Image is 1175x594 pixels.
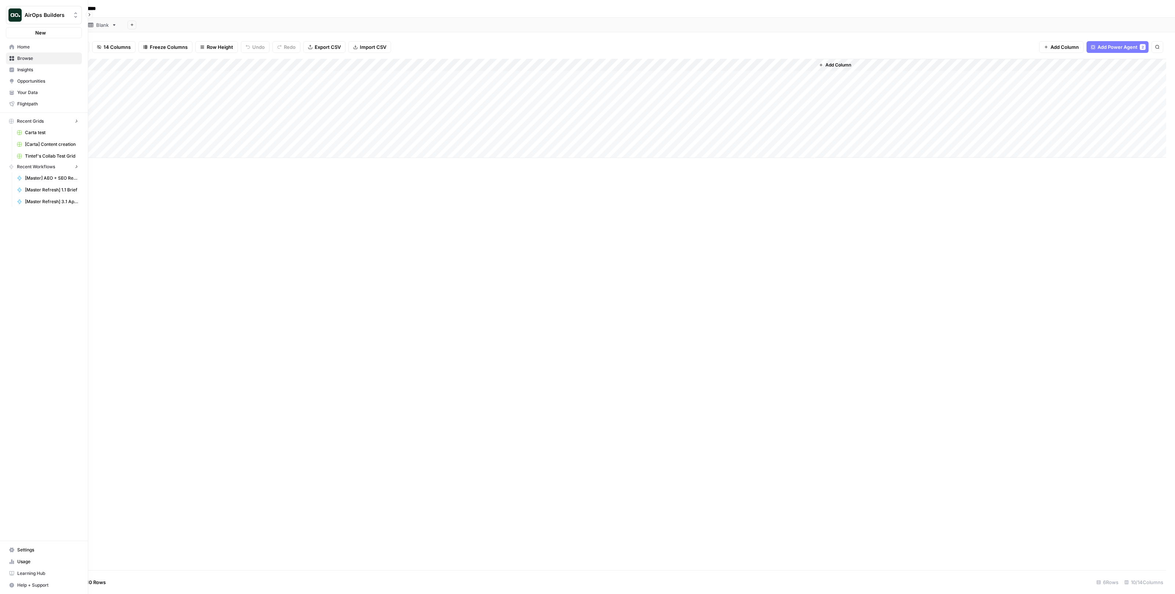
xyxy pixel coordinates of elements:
[195,41,238,53] button: Row Height
[25,187,79,193] span: [Master Refresh] 1.1 Brief
[6,556,82,568] a: Usage
[6,41,82,53] a: Home
[76,579,106,586] span: Add 10 Rows
[272,41,300,53] button: Redo
[14,138,82,150] a: [Carta] Content creation
[17,89,79,96] span: Your Data
[14,150,82,162] a: Tintef's Collab Test Grid
[241,41,270,53] button: Undo
[816,60,854,70] button: Add Column
[25,198,79,205] span: [Master Refresh] 3.1 Apply Changes
[1140,44,1146,50] div: 2
[825,62,851,68] span: Add Column
[1098,43,1138,51] span: Add Power Agent
[1093,576,1121,588] div: 6 Rows
[92,41,135,53] button: 14 Columns
[6,568,82,579] a: Learning Hub
[6,53,82,64] a: Browse
[348,41,391,53] button: Import CSV
[96,21,109,29] div: Blank
[17,163,55,170] span: Recent Workflows
[82,18,123,32] a: Blank
[6,75,82,87] a: Opportunities
[14,196,82,208] a: [Master Refresh] 3.1 Apply Changes
[17,118,44,125] span: Recent Grids
[25,129,79,136] span: Carta test
[17,44,79,50] span: Home
[303,41,346,53] button: Export CSV
[25,153,79,159] span: Tintef's Collab Test Grid
[6,116,82,127] button: Recent Grids
[17,55,79,62] span: Browse
[207,43,233,51] span: Row Height
[6,27,82,38] button: New
[6,87,82,98] a: Your Data
[1142,44,1144,50] span: 2
[17,558,79,565] span: Usage
[6,64,82,76] a: Insights
[35,29,46,36] span: New
[25,11,69,19] span: AirOps Builders
[6,544,82,556] a: Settings
[17,582,79,588] span: Help + Support
[8,8,22,22] img: AirOps Builders Logo
[25,141,79,148] span: [Carta] Content creation
[14,172,82,184] a: [Master] AEO + SEO Refresh
[1051,43,1079,51] span: Add Column
[17,101,79,107] span: Flightpath
[315,43,341,51] span: Export CSV
[150,43,188,51] span: Freeze Columns
[25,175,79,181] span: [Master] AEO + SEO Refresh
[6,579,82,591] button: Help + Support
[6,98,82,110] a: Flightpath
[17,66,79,73] span: Insights
[17,547,79,553] span: Settings
[17,570,79,577] span: Learning Hub
[252,43,265,51] span: Undo
[14,127,82,138] a: Carta test
[138,41,192,53] button: Freeze Columns
[14,184,82,196] a: [Master Refresh] 1.1 Brief
[1039,41,1084,53] button: Add Column
[360,43,386,51] span: Import CSV
[1087,41,1149,53] button: Add Power Agent2
[17,78,79,84] span: Opportunities
[6,161,82,172] button: Recent Workflows
[284,43,296,51] span: Redo
[1121,576,1166,588] div: 10/14 Columns
[6,6,82,24] button: Workspace: AirOps Builders
[104,43,131,51] span: 14 Columns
